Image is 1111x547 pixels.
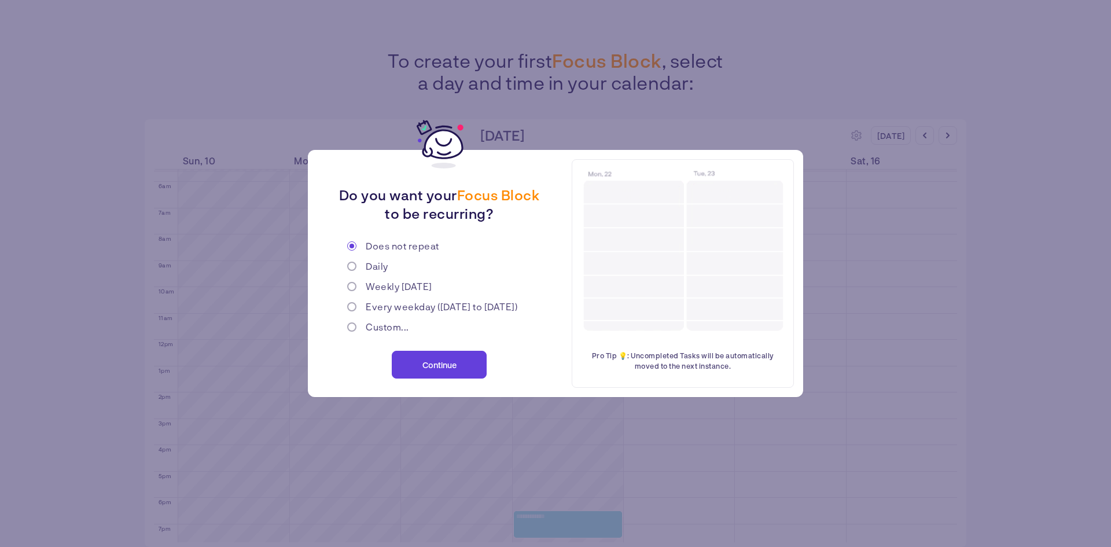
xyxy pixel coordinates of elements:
strong: Focus Block [457,186,540,203]
span: Daily [366,260,388,271]
button: Continue [392,351,487,379]
span: Does not repeat [366,240,439,251]
span: Continue [422,360,457,370]
img: gipsybot [417,118,469,170]
img: recurrence animation [573,161,792,342]
span: Pro Tip 💡: Uncompleted Tasks will be automatically moved to the next instance. [591,350,775,371]
span: Custom... [366,321,409,332]
span: Every weekday ([DATE] to [DATE]) [366,301,517,312]
span: Weekly [DATE] [366,281,432,292]
p: Do you want your to be recurring? [329,186,550,223]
